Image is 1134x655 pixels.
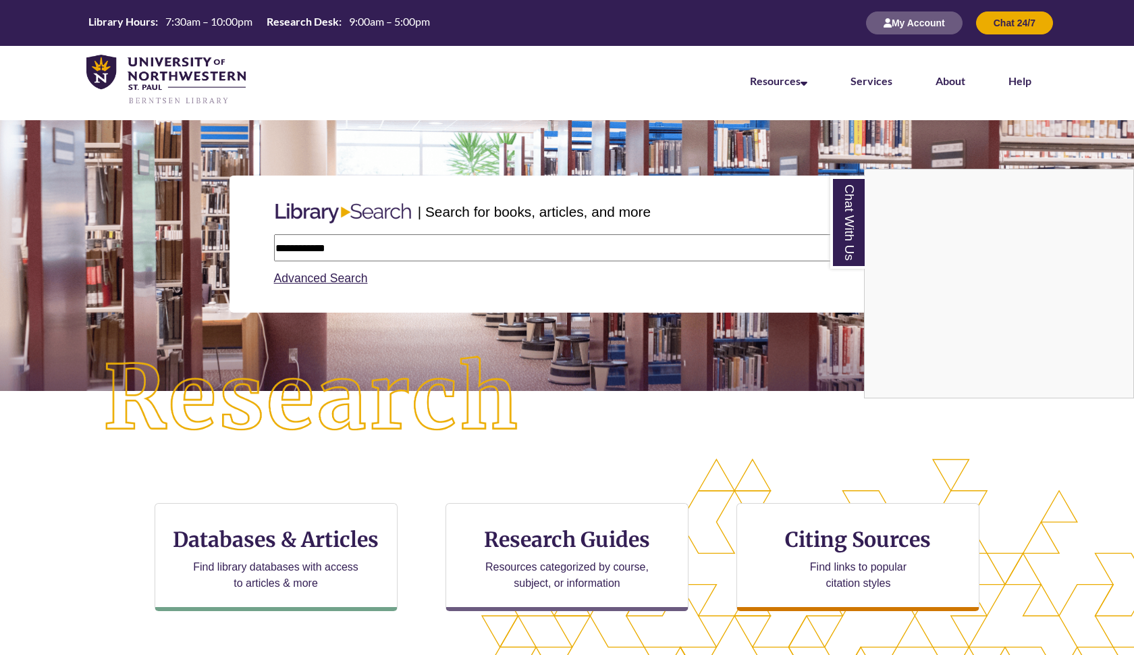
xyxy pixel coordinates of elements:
iframe: Chat Widget [865,169,1133,398]
a: Resources [750,74,807,87]
img: UNWSP Library Logo [86,55,246,105]
a: Help [1008,74,1031,87]
a: Services [850,74,892,87]
a: Chat With Us [830,176,865,269]
a: About [936,74,965,87]
div: Chat With Us [864,169,1134,398]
